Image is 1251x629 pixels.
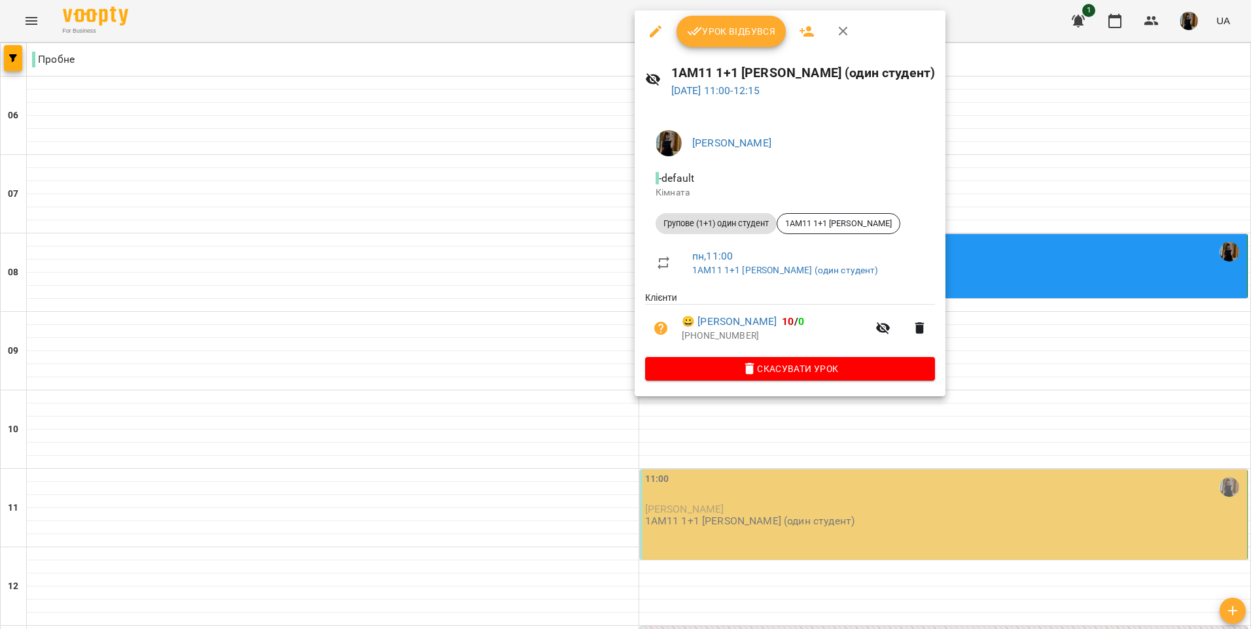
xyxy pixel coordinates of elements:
[798,315,804,328] span: 0
[692,137,771,149] a: [PERSON_NAME]
[671,63,936,83] h6: 1АМ11 1+1 [PERSON_NAME] (один студент)
[682,314,777,330] a: 😀 [PERSON_NAME]
[656,218,777,229] span: Групове (1+1) один студент
[777,213,900,234] div: 1АМ11 1+1 [PERSON_NAME]
[682,330,868,343] p: [PHONE_NUMBER]
[782,315,804,328] b: /
[687,24,776,39] span: Урок відбувся
[692,250,733,262] a: пн , 11:00
[671,84,760,97] a: [DATE] 11:00-12:15
[645,313,677,344] button: Візит ще не сплачено. Додати оплату?
[645,291,935,356] ul: Клієнти
[777,218,900,229] span: 1АМ11 1+1 [PERSON_NAME]
[656,361,925,377] span: Скасувати Урок
[782,315,794,328] span: 10
[677,16,786,47] button: Урок відбувся
[656,186,925,199] p: Кімната
[656,130,682,156] img: 283d04c281e4d03bc9b10f0e1c453e6b.jpg
[645,357,935,381] button: Скасувати Урок
[656,172,697,184] span: - default
[692,265,879,275] a: 1АМ11 1+1 [PERSON_NAME] (один студент)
